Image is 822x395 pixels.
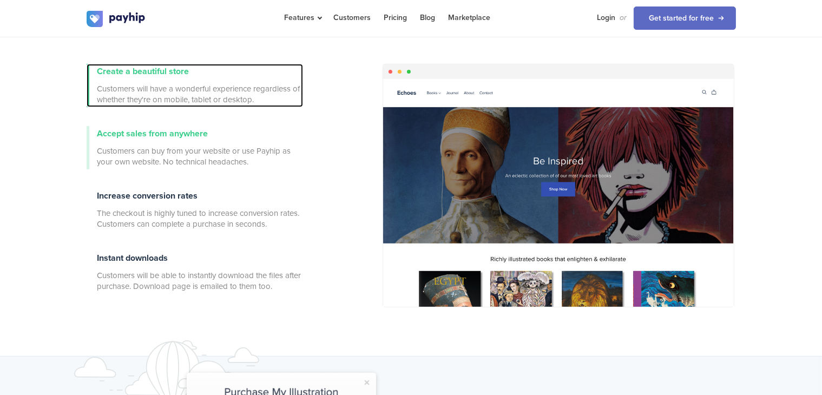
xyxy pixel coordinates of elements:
span: Instant downloads [97,253,168,264]
span: Customers can buy from your website or use Payhip as your own website. No technical headaches. [97,146,303,167]
span: Create a beautiful store [97,66,189,77]
a: Increase conversion rates The checkout is highly tuned to increase conversion rates. Customers ca... [87,188,303,232]
a: Create a beautiful store Customers will have a wonderful experience regardless of whether they're... [87,64,303,107]
img: logo.svg [87,11,146,27]
a: Accept sales from anywhere Customers can buy from your website or use Payhip as your own website.... [87,126,303,169]
a: Get started for free [634,6,736,30]
span: Customers will have a wonderful experience regardless of whether they're on mobile, tablet or des... [97,83,303,105]
span: The checkout is highly tuned to increase conversion rates. Customers can complete a purchase in s... [97,208,303,229]
span: Features [285,13,320,22]
span: Increase conversion rates [97,190,198,201]
a: Instant downloads Customers will be able to instantly download the files after purchase. Download... [87,251,303,294]
span: Customers will be able to instantly download the files after purchase. Download page is emailed t... [97,270,303,292]
span: Accept sales from anywhere [97,128,208,139]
